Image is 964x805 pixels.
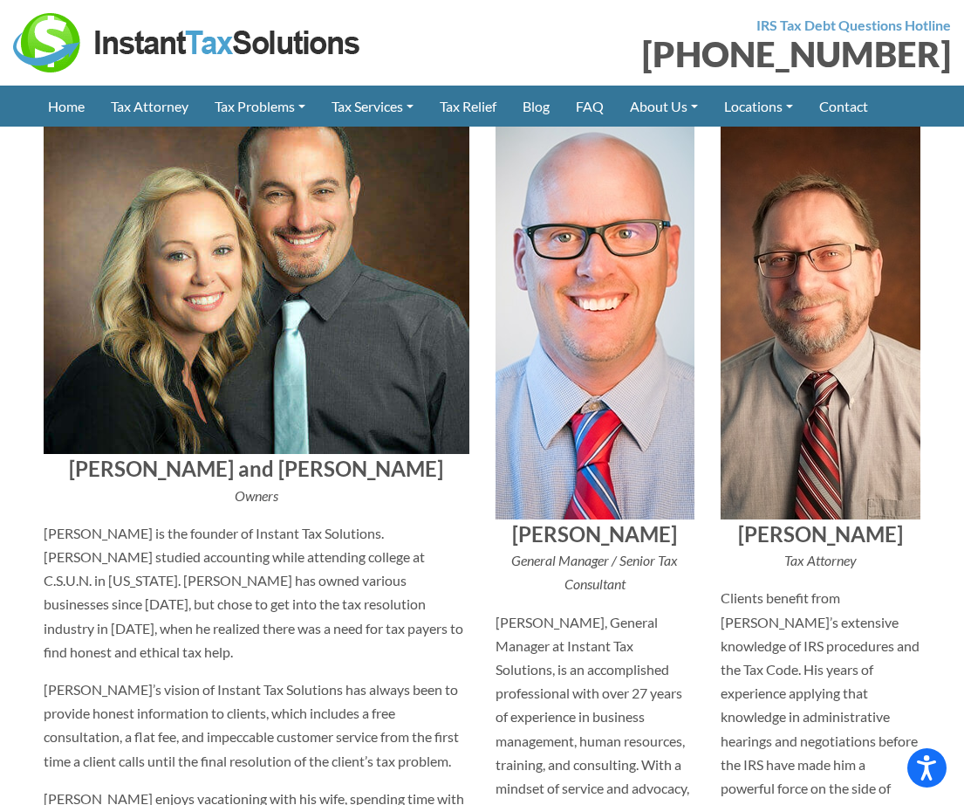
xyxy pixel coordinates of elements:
[318,86,427,127] a: Tax Services
[496,83,695,519] img: John Nelson
[44,678,469,773] p: [PERSON_NAME]’s vision of Instant Tax Solutions has always been to provide honest information to ...
[721,83,920,519] img: Steve Sherer
[44,521,469,664] p: [PERSON_NAME] is the founder of Instant Tax Solutions. [PERSON_NAME] studied accounting while att...
[427,86,509,127] a: Tax Relief
[44,454,469,484] h4: [PERSON_NAME] and [PERSON_NAME]
[98,86,202,127] a: Tax Attorney
[13,13,362,72] img: Instant Tax Solutions Logo
[202,86,318,127] a: Tax Problems
[711,86,806,127] a: Locations
[563,86,617,127] a: FAQ
[756,17,951,33] strong: IRS Tax Debt Questions Hotline
[35,86,98,127] a: Home
[721,519,920,549] h4: [PERSON_NAME]
[617,86,711,127] a: About Us
[509,86,563,127] a: Blog
[13,32,362,49] a: Instant Tax Solutions Logo
[806,86,881,127] a: Contact
[784,552,857,568] i: Tax Attorney
[511,552,678,592] i: General Manager / Senior Tax Consultant
[235,487,278,504] i: Owners
[496,519,695,549] h4: [PERSON_NAME]
[496,37,952,72] div: [PHONE_NUMBER]
[44,83,469,454] img: Ian and Rebekah Woodman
